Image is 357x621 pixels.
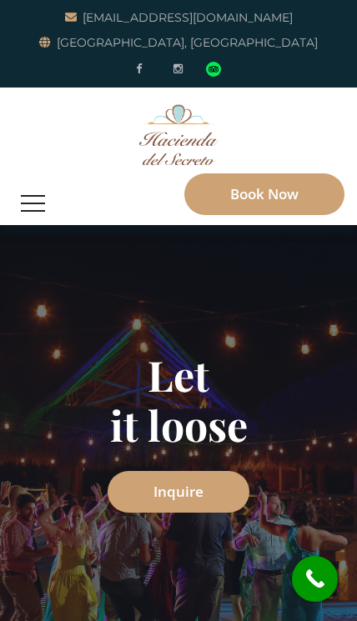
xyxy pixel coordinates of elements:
[206,62,221,77] img: Tripadvisor_logomark.svg
[206,62,221,77] div: Read traveler reviews on Tripadvisor
[296,560,334,598] i: call
[292,556,338,602] a: call
[65,8,293,28] a: [EMAIL_ADDRESS][DOMAIN_NAME]
[139,104,219,165] img: Awesome Logo
[13,350,344,450] h1: Let it loose
[184,173,344,215] a: Book Now
[39,33,318,53] a: [GEOGRAPHIC_DATA], [GEOGRAPHIC_DATA]
[108,471,249,513] a: Inquire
